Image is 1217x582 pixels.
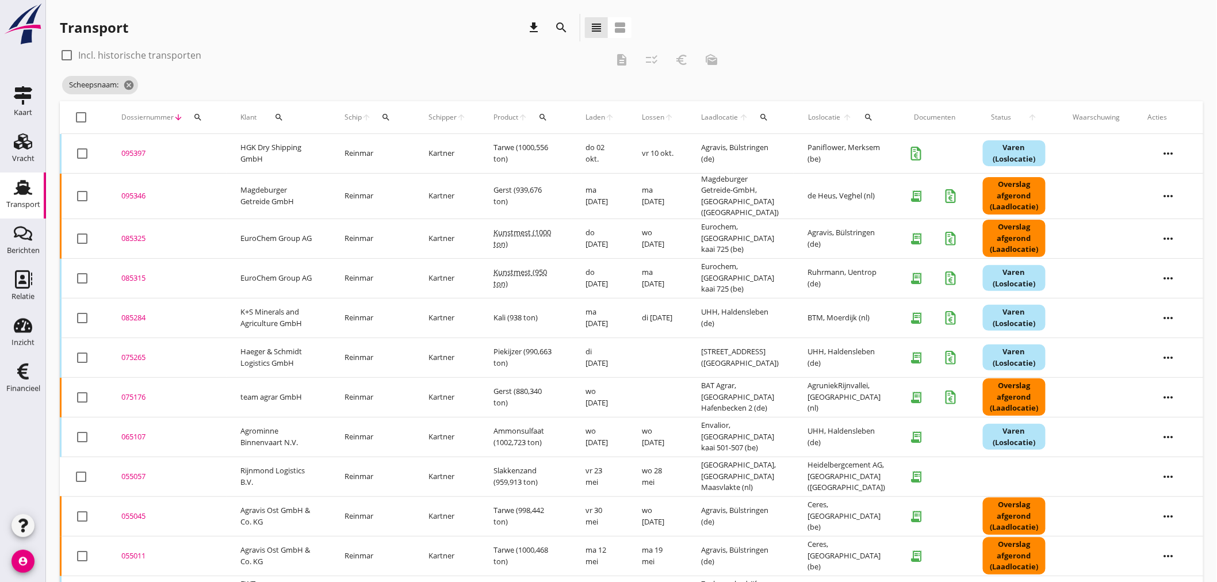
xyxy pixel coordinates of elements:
[227,338,331,377] td: Haeger & Schmidt Logistics GmbH
[1153,421,1185,453] i: more_horiz
[331,219,415,258] td: Reinmar
[174,113,183,122] i: arrow_downward
[759,113,768,122] i: search
[227,536,331,576] td: Agravis Ost GmbH & Co. KG
[227,173,331,219] td: Magdeburger Getreide GmbH
[1153,262,1185,294] i: more_horiz
[1073,112,1120,122] div: Waarschuwing
[914,112,955,122] div: Documenten
[687,536,794,576] td: Agravis, Bülstringen (de)
[1153,223,1185,255] i: more_horiz
[121,511,213,522] div: 055045
[687,417,794,457] td: Envalior, [GEOGRAPHIC_DATA] kaai 501-507 (be)
[572,536,628,576] td: ma 12 mei
[687,134,794,174] td: Agravis, Bülstringen (de)
[480,536,572,576] td: Tarwe (1000,468 ton)
[1153,342,1185,374] i: more_horiz
[227,457,331,496] td: Rijnmond Logistics B.V.
[572,173,628,219] td: ma [DATE]
[480,298,572,338] td: Kali (938 ton)
[794,536,900,576] td: Ceres, [GEOGRAPHIC_DATA] (be)
[687,219,794,258] td: Eurochem, [GEOGRAPHIC_DATA] kaai 725 (be)
[2,3,44,45] img: logo-small.a267ee39.svg
[572,417,628,457] td: wo [DATE]
[415,173,480,219] td: Kartner
[480,457,572,496] td: Slakkenzand (959,913 ton)
[572,258,628,298] td: do [DATE]
[687,298,794,338] td: UHH, Haldensleben (de)
[227,219,331,258] td: EuroChem Group AG
[1153,540,1185,572] i: more_horiz
[905,307,928,330] i: receipt_long
[121,392,213,403] div: 075176
[794,496,900,536] td: Ceres, [GEOGRAPHIC_DATA] (be)
[331,496,415,536] td: Reinmar
[121,273,213,284] div: 085315
[240,104,317,131] div: Klant
[227,417,331,457] td: Agrominne Binnenvaart N.V.
[905,426,928,449] i: receipt_long
[1153,180,1185,212] i: more_horiz
[572,219,628,258] td: do [DATE]
[415,338,480,377] td: Kartner
[12,293,35,300] div: Relatie
[415,496,480,536] td: Kartner
[628,417,687,457] td: wo [DATE]
[121,312,213,324] div: 085284
[628,496,687,536] td: wo [DATE]
[121,190,213,202] div: 095346
[415,457,480,496] td: Kartner
[227,377,331,417] td: team agrar GmbH
[121,431,213,443] div: 065107
[331,457,415,496] td: Reinmar
[572,298,628,338] td: ma [DATE]
[794,298,900,338] td: BTM, Moerdijk (nl)
[628,219,687,258] td: wo [DATE]
[983,424,1046,450] div: Varen (Loslocatie)
[415,536,480,576] td: Kartner
[14,109,32,116] div: Kaart
[905,545,928,568] i: receipt_long
[331,298,415,338] td: Reinmar
[794,417,900,457] td: UHH, Haldensleben (de)
[983,140,1046,166] div: Varen (Loslocatie)
[794,173,900,219] td: de Heus, Veghel (nl)
[480,173,572,219] td: Gerst (939,676 ton)
[687,173,794,219] td: Magdeburger Getreide-GmbH, [GEOGRAPHIC_DATA] ([GEOGRAPHIC_DATA])
[983,177,1046,215] div: Overslag afgerond (Laadlocatie)
[1153,381,1185,413] i: more_horiz
[480,338,572,377] td: Piekijzer (990,663 ton)
[415,134,480,174] td: Kartner
[687,338,794,377] td: [STREET_ADDRESS] ([GEOGRAPHIC_DATA])
[794,338,900,377] td: UHH, Haldensleben (de)
[331,377,415,417] td: Reinmar
[628,258,687,298] td: ma [DATE]
[807,112,841,122] span: Loslocatie
[864,113,873,122] i: search
[983,537,1046,575] div: Overslag afgerond (Laadlocatie)
[121,233,213,244] div: 085325
[415,377,480,417] td: Kartner
[494,227,552,249] span: Kunstmest (1000 ton)
[227,496,331,536] td: Agravis Ost GmbH & Co. KG
[1153,461,1185,493] i: more_horiz
[331,258,415,298] td: Reinmar
[12,550,35,573] i: account_circle
[983,265,1046,291] div: Varen (Loslocatie)
[415,417,480,457] td: Kartner
[905,505,928,528] i: receipt_long
[628,298,687,338] td: di [DATE]
[572,496,628,536] td: vr 30 mei
[494,267,548,289] span: Kunstmest (950 ton)
[480,377,572,417] td: Gerst (880,340 ton)
[227,298,331,338] td: K+S Minerals and Agriculture GmbH
[6,385,40,392] div: Financieel
[794,457,900,496] td: Heidelbergcement AG, [GEOGRAPHIC_DATA] ([GEOGRAPHIC_DATA])
[628,536,687,576] td: ma 19 mei
[62,76,138,94] span: Scheepsnaam:
[905,386,928,409] i: receipt_long
[121,148,213,159] div: 095397
[415,298,480,338] td: Kartner
[382,113,391,122] i: search
[590,21,603,35] i: view_headline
